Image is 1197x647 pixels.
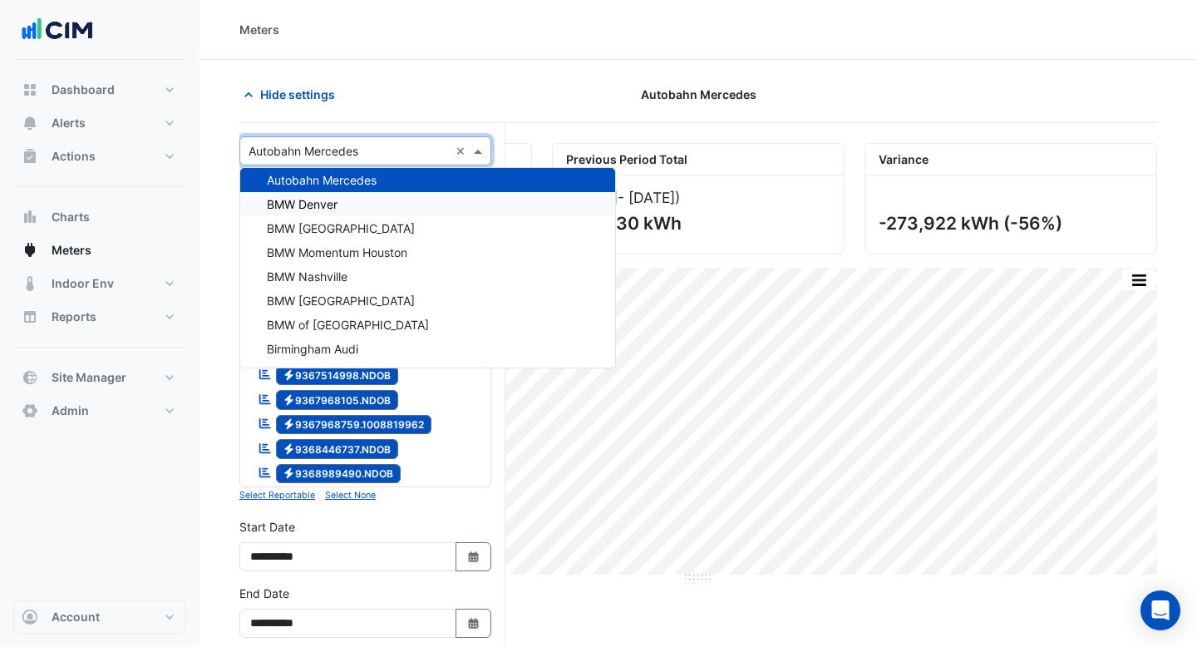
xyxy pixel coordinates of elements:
button: Alerts [13,106,186,140]
button: Actions [13,140,186,173]
fa-icon: Reportable [258,466,273,480]
app-icon: Dashboard [22,81,38,98]
div: Meters [239,21,279,38]
span: BMW Momentum Houston [267,245,407,259]
div: Open Intercom Messenger [1140,590,1180,630]
span: 9367968105.NDOB [276,390,399,410]
app-icon: Actions [22,148,38,165]
fa-icon: Electricity [283,369,295,382]
app-icon: Site Manager [22,369,38,386]
div: Options List [240,168,615,368]
fa-icon: Select Date [466,550,481,564]
fa-icon: Electricity [283,418,295,431]
fa-icon: Reportable [258,417,273,431]
span: 9368446737.NDOB [276,439,399,459]
span: Reports [52,309,96,325]
span: 9367514998.NDOB [276,366,399,386]
fa-icon: Electricity [283,467,295,480]
app-icon: Alerts [22,115,38,131]
button: Reports [13,300,186,333]
span: Account [52,609,100,625]
span: Meters [52,242,91,259]
button: Charts [13,200,186,234]
button: Select Reportable [239,487,315,502]
span: - [DATE] [618,189,675,206]
span: Birmingham Porsche [267,366,378,380]
fa-icon: Reportable [258,441,273,455]
fa-icon: Electricity [283,393,295,406]
span: BMW Nashville [267,269,347,284]
span: Autobahn Mercedes [267,173,377,187]
div: -273,922 kWh (-56%) [879,213,1140,234]
span: Admin [52,403,89,419]
div: Previous Period Total [553,144,844,175]
span: Clear [456,142,470,160]
span: Actions [52,148,96,165]
button: Site Manager [13,361,186,394]
button: Account [13,600,186,634]
button: Hide settings [239,80,346,109]
app-icon: Charts [22,209,38,225]
img: Company Logo [20,13,95,47]
app-icon: Meters [22,242,38,259]
fa-icon: Electricity [283,442,295,455]
button: Dashboard [13,73,186,106]
div: 486,230 kWh [566,213,827,234]
span: BMW of [GEOGRAPHIC_DATA] [267,318,429,332]
span: Hide settings [260,86,335,103]
label: Start Date [239,518,295,536]
fa-icon: Reportable [258,392,273,406]
button: Indoor Env [13,267,186,300]
small: Select None [325,490,376,501]
span: Site Manager [52,369,126,386]
small: Select Reportable [239,490,315,501]
span: Dashboard [52,81,115,98]
span: Birmingham Audi [267,342,358,356]
app-icon: Reports [22,309,38,325]
app-icon: Indoor Env [22,275,38,292]
button: Admin [13,394,186,427]
div: Variance [865,144,1156,175]
span: BMW [GEOGRAPHIC_DATA] [267,221,415,235]
label: End Date [239,585,289,602]
span: Alerts [52,115,86,131]
span: Indoor Env [52,275,114,292]
span: BMW Denver [267,197,337,211]
button: Meters [13,234,186,267]
button: More Options [1122,269,1155,290]
span: Autobahn Mercedes [641,86,756,103]
div: ([DATE] ) [566,189,830,206]
fa-icon: Reportable [258,368,273,382]
span: 9367968759.1008819962 [276,415,432,435]
span: Charts [52,209,90,225]
span: 9368989490.NDOB [276,464,401,484]
button: Select None [325,487,376,502]
app-icon: Admin [22,403,38,419]
span: BMW [GEOGRAPHIC_DATA] [267,294,415,308]
fa-icon: Select Date [466,616,481,630]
